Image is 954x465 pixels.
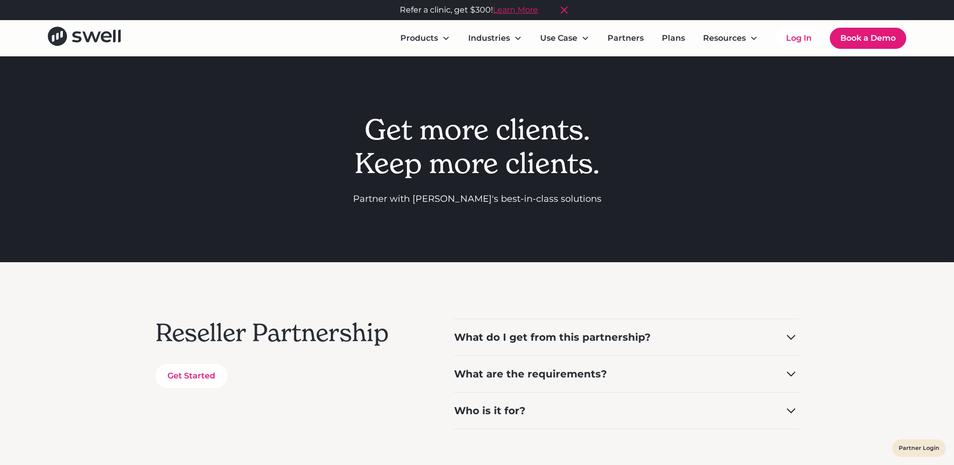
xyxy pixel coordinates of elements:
[353,113,601,180] h1: Get more clients. Keep more clients.
[155,364,227,388] a: Get Started
[899,442,939,454] a: Partner Login
[468,32,510,44] div: Industries
[540,32,577,44] div: Use Case
[703,32,746,44] div: Resources
[454,330,651,344] div: What do I get from this partnership?
[830,28,906,49] a: Book a Demo
[454,367,607,381] div: What are the requirements?
[155,319,414,348] h2: Reseller Partnership
[654,28,693,48] a: Plans
[776,28,822,48] a: Log In
[599,28,652,48] a: Partners
[353,192,601,206] p: Partner with [PERSON_NAME]'s best-in-class solutions
[493,5,538,15] a: Learn More
[454,404,526,418] div: Who is it for?
[400,32,438,44] div: Products
[400,4,538,16] div: Refer a clinic, get $300!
